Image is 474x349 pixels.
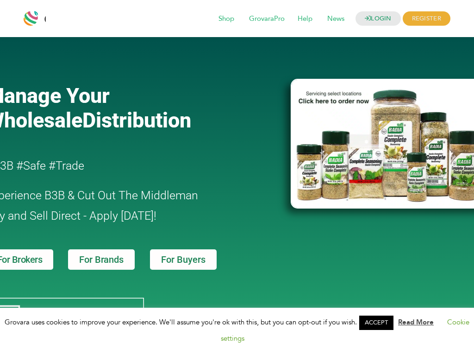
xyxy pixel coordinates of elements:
a: Shop [212,14,241,24]
span: Help [291,10,319,28]
span: REGISTER [403,12,450,26]
span: GrovaraPro [243,10,291,28]
a: For Buyers [150,249,217,270]
span: Grovara uses cookies to improve your experience. We'll assume you're ok with this, but you can op... [5,317,469,343]
a: Read More [398,317,434,327]
a: LOGIN [355,12,401,26]
span: For Buyers [161,255,206,264]
a: ACCEPT [359,316,393,330]
span: Distribution [82,108,191,133]
a: For Brands [68,249,134,270]
a: Cookie settings [221,317,470,343]
a: Help [291,14,319,24]
a: News [321,14,351,24]
span: For Brands [79,255,123,264]
span: News [321,10,351,28]
a: GrovaraPro [243,14,291,24]
span: Shop [212,10,241,28]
